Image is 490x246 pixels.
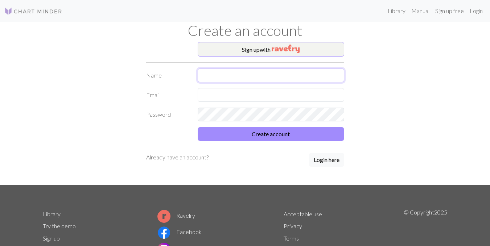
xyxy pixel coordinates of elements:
[198,127,344,141] button: Create account
[38,22,452,39] h1: Create an account
[43,210,61,217] a: Library
[408,4,432,18] a: Manual
[432,4,467,18] a: Sign up free
[284,235,299,242] a: Terms
[157,212,195,219] a: Ravelry
[146,153,209,162] p: Already have an account?
[467,4,486,18] a: Login
[198,42,344,57] button: Sign upwith
[142,88,194,102] label: Email
[284,222,302,229] a: Privacy
[309,153,344,167] button: Login here
[272,45,300,53] img: Ravelry
[142,108,194,121] label: Password
[43,222,76,229] a: Try the demo
[157,210,170,223] img: Ravelry logo
[142,68,194,82] label: Name
[157,228,202,235] a: Facebook
[157,226,170,239] img: Facebook logo
[385,4,408,18] a: Library
[43,235,60,242] a: Sign up
[284,210,322,217] a: Acceptable use
[4,7,62,16] img: Logo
